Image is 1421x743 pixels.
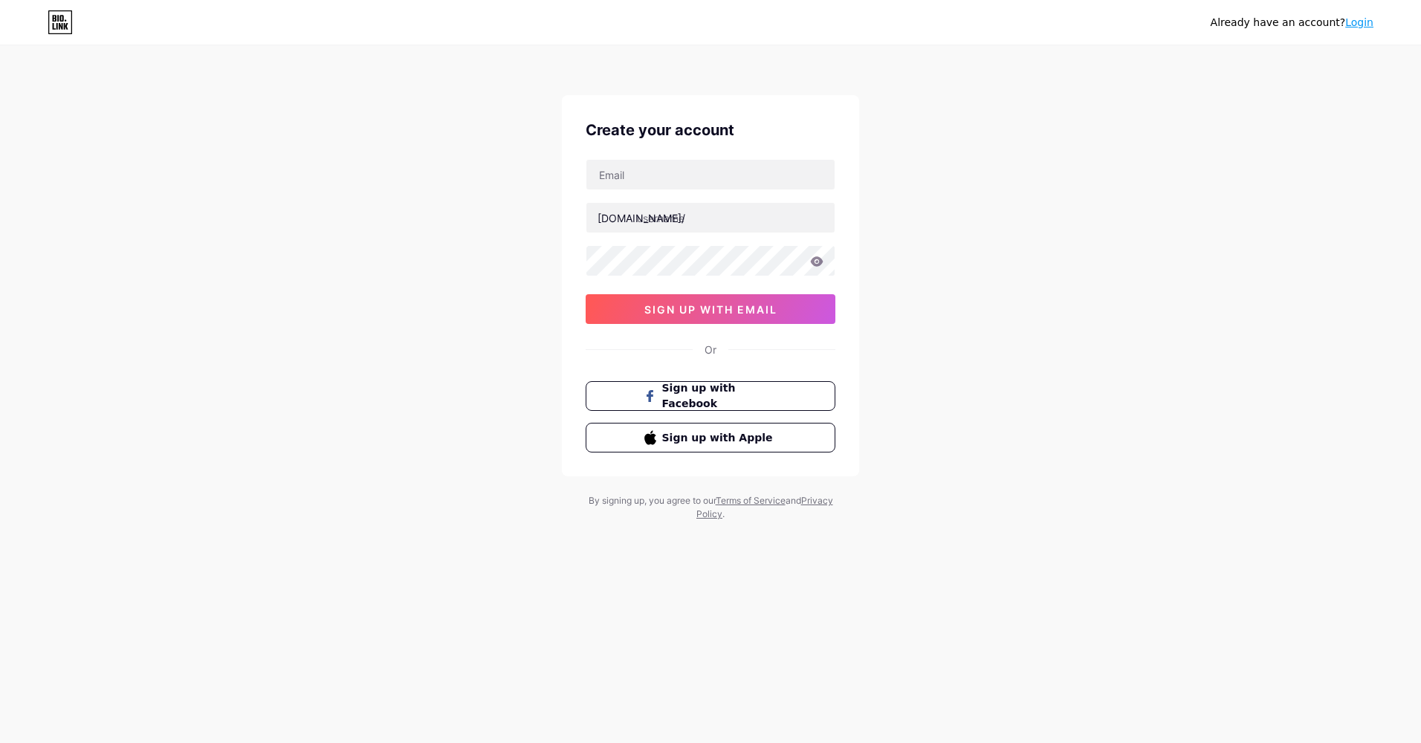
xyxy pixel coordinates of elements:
input: Email [586,160,835,189]
span: Sign up with Apple [662,430,777,446]
span: Sign up with Facebook [662,380,777,412]
div: Already have an account? [1211,15,1373,30]
a: Login [1345,16,1373,28]
button: Sign up with Apple [586,423,835,452]
div: By signing up, you agree to our and . [584,494,837,521]
div: Or [705,342,716,357]
button: sign up with email [586,294,835,324]
div: Create your account [586,119,835,141]
button: Sign up with Facebook [586,381,835,411]
span: sign up with email [644,303,777,316]
a: Terms of Service [716,495,786,506]
div: [DOMAIN_NAME]/ [598,210,685,226]
input: username [586,203,835,233]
